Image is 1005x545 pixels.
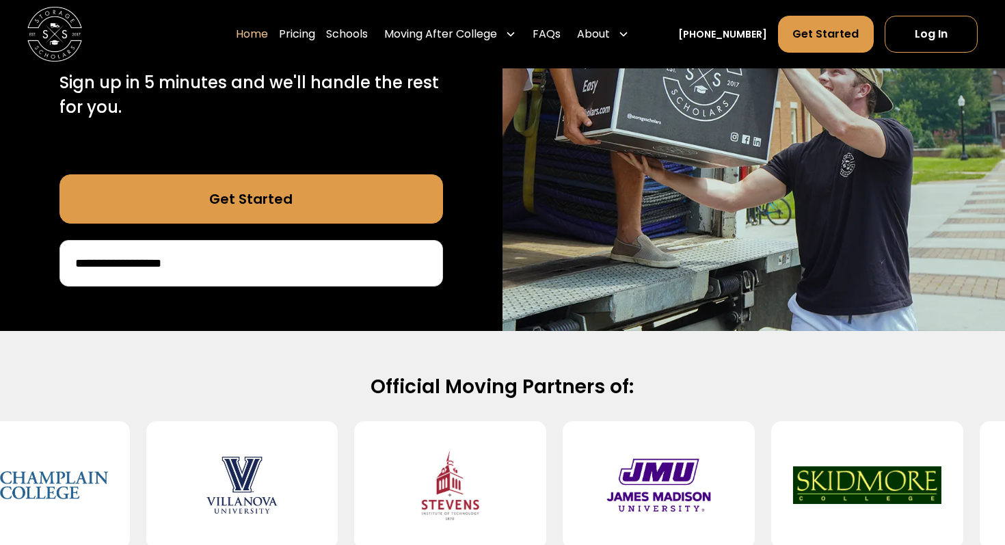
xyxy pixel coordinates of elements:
[885,16,978,53] a: Log In
[384,26,497,42] div: Moving After College
[793,432,941,538] img: Skidmore College
[379,15,522,53] div: Moving After College
[585,432,733,538] img: James Madison University
[533,15,561,53] a: FAQs
[59,174,443,224] a: Get Started
[678,27,767,42] a: [PHONE_NUMBER]
[64,375,941,400] h2: Official Moving Partners of:
[27,7,82,62] a: home
[27,7,82,62] img: Storage Scholars main logo
[279,15,315,53] a: Pricing
[59,70,443,120] p: Sign up in 5 minutes and we'll handle the rest for you.
[326,15,368,53] a: Schools
[236,15,268,53] a: Home
[168,432,317,538] img: Villanova University
[778,16,873,53] a: Get Started
[577,26,610,42] div: About
[376,432,524,538] img: Stevens Institute of Technology
[572,15,634,53] div: About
